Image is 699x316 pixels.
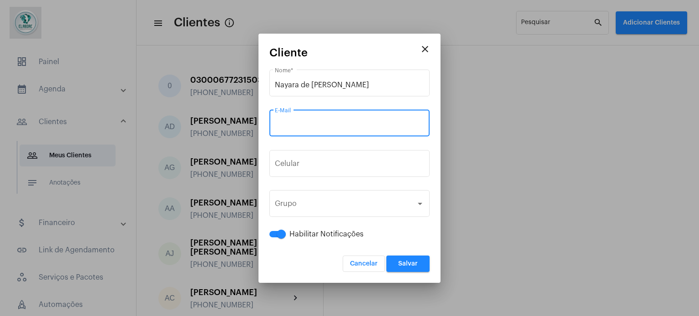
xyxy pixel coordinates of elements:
span: Habilitar Notificações [289,229,364,240]
input: Digite o nome [275,81,424,89]
button: Cancelar [343,256,385,272]
span: Cancelar [350,261,378,267]
span: Salvar [398,261,418,267]
input: E-Mail [275,121,424,129]
span: Cliente [269,47,308,59]
button: Salvar [386,256,430,272]
span: Grupo [275,201,416,210]
mat-icon: close [420,44,431,55]
input: 31 99999-1111 [275,161,424,170]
